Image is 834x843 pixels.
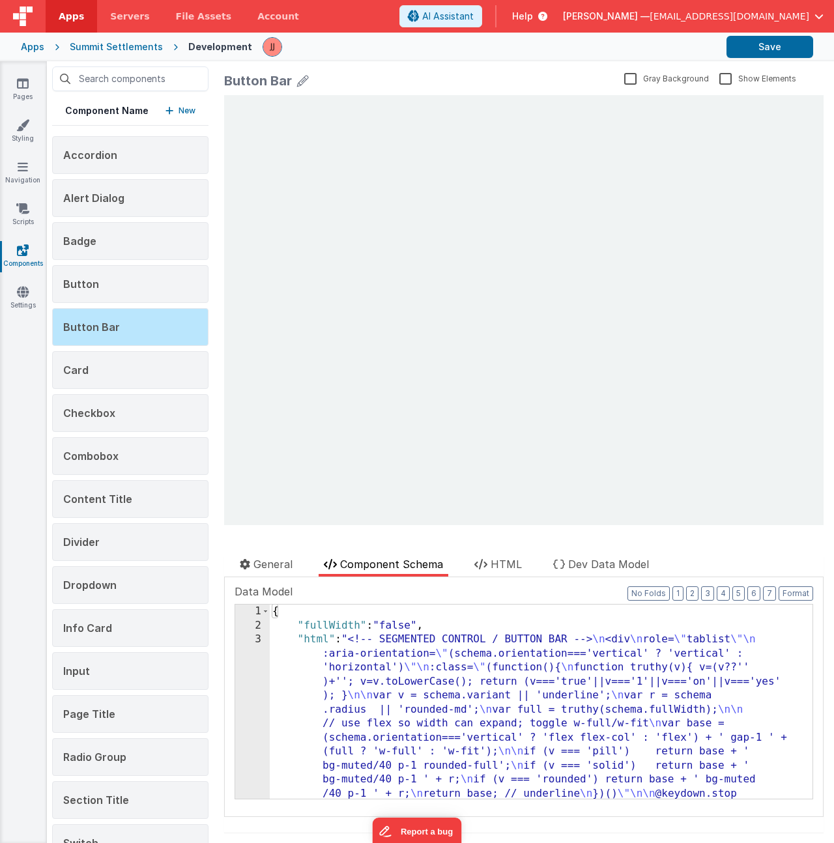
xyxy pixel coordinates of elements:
[110,10,149,23] span: Servers
[63,750,126,764] span: Radio Group
[563,10,650,23] span: [PERSON_NAME] —
[63,664,90,678] span: Input
[224,72,292,90] div: Button Bar
[165,104,195,117] button: New
[491,558,522,571] span: HTML
[717,586,730,601] button: 4
[52,66,208,91] input: Search components
[235,584,293,599] span: Data Model
[512,10,533,23] span: Help
[63,536,100,549] span: Divider
[63,622,112,635] span: Info Card
[747,586,760,601] button: 6
[235,619,270,633] div: 2
[732,586,745,601] button: 5
[719,72,796,84] label: Show Elements
[188,40,252,53] div: Development
[65,104,149,117] h5: Component Name
[63,278,99,291] span: Button
[21,40,44,53] div: Apps
[63,793,129,807] span: Section Title
[627,586,670,601] button: No Folds
[63,235,96,248] span: Badge
[63,707,115,721] span: Page Title
[568,558,649,571] span: Dev Data Model
[701,586,714,601] button: 3
[253,558,293,571] span: General
[263,38,281,56] img: 67cf703950b6d9cd5ee0aacca227d490
[63,192,124,205] span: Alert Dialog
[235,605,270,619] div: 1
[176,10,232,23] span: File Assets
[63,364,89,377] span: Card
[63,149,117,162] span: Accordion
[63,493,132,506] span: Content Title
[59,10,84,23] span: Apps
[686,586,698,601] button: 2
[399,5,482,27] button: AI Assistant
[63,579,117,592] span: Dropdown
[563,10,824,23] button: [PERSON_NAME] — [EMAIL_ADDRESS][DOMAIN_NAME]
[63,321,120,334] span: Button Bar
[650,10,809,23] span: [EMAIL_ADDRESS][DOMAIN_NAME]
[726,36,813,58] button: Save
[763,586,776,601] button: 7
[63,450,119,463] span: Combobox
[70,40,163,53] div: Summit Settlements
[422,10,474,23] span: AI Assistant
[63,407,115,420] span: Checkbox
[179,104,195,117] p: New
[779,586,813,601] button: Format
[624,72,709,84] label: Gray Background
[340,558,443,571] span: Component Schema
[672,586,683,601] button: 1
